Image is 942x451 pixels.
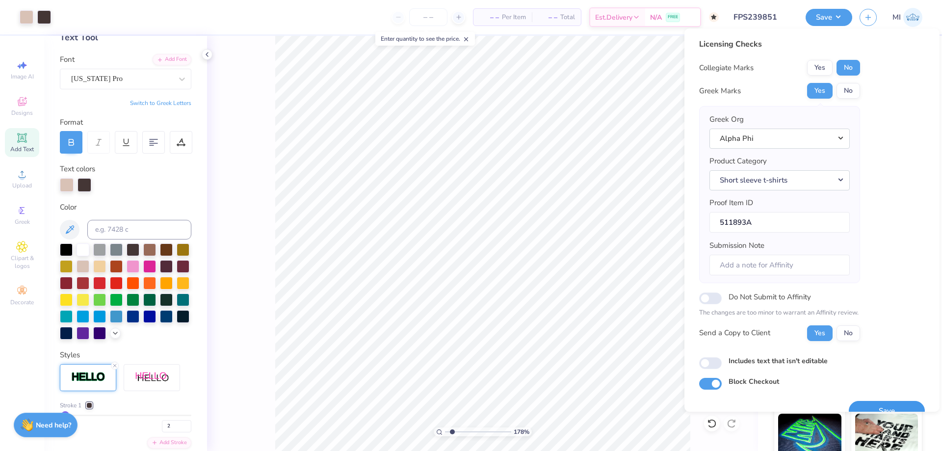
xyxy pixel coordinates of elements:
button: No [837,325,860,341]
button: No [837,60,860,76]
div: Add Stroke [147,437,191,449]
div: Styles [60,349,191,361]
p: The changes are too minor to warrant an Affinity review. [699,308,860,318]
span: Decorate [10,298,34,306]
div: Greek Marks [699,85,741,97]
label: Greek Org [709,114,744,125]
span: Greek [15,218,30,226]
label: Product Category [709,156,767,167]
strong: Need help? [36,421,71,430]
input: Untitled Design [726,7,798,27]
button: Switch to Greek Letters [130,99,191,107]
div: Color [60,202,191,213]
div: Send a Copy to Client [699,327,770,339]
div: Add Font [153,54,191,65]
input: – – [409,8,447,26]
div: Licensing Checks [699,38,860,50]
img: Stroke [71,371,105,383]
img: Shadow [135,371,169,384]
span: 178 % [514,427,529,436]
label: Text colors [60,163,95,175]
label: Do Not Submit to Affinity [729,291,811,303]
label: Includes text that isn't editable [729,356,828,366]
div: Enter quantity to see the price. [375,32,475,46]
label: Proof Item ID [709,197,753,209]
span: N/A [650,12,662,23]
div: Collegiate Marks [699,62,754,74]
span: Per Item [502,12,526,23]
span: Clipart & logos [5,254,39,270]
span: – – [538,12,557,23]
label: Submission Note [709,240,764,251]
button: Short sleeve t-shirts [709,170,850,190]
span: MI [892,12,901,23]
a: MI [892,8,922,27]
button: Yes [807,60,833,76]
button: Alpha Phi [709,129,850,149]
span: Est. Delivery [595,12,632,23]
button: Save [806,9,852,26]
span: Stroke 1 [60,401,81,410]
span: FREE [668,14,678,21]
span: Upload [12,182,32,189]
button: Yes [807,325,833,341]
button: Save [849,401,925,421]
input: e.g. 7428 c [87,220,191,239]
label: Font [60,54,75,65]
button: Yes [807,83,833,99]
span: Total [560,12,575,23]
label: Block Checkout [729,376,779,387]
img: Mark Isaac [903,8,922,27]
span: Add Text [10,145,34,153]
div: Text Tool [60,31,191,44]
span: Designs [11,109,33,117]
div: Format [60,117,192,128]
span: Image AI [11,73,34,80]
button: No [837,83,860,99]
span: – – [479,12,499,23]
input: Add a note for Affinity [709,255,850,276]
